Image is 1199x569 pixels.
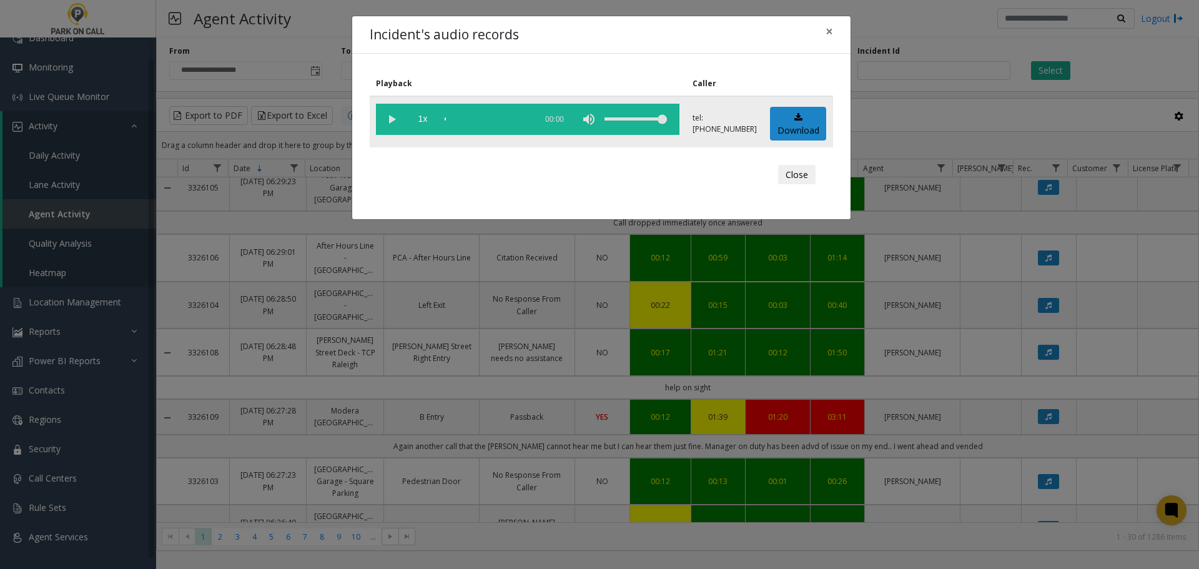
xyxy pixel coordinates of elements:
th: Caller [686,71,764,96]
span: playback speed button [407,104,438,135]
h4: Incident's audio records [370,25,519,45]
p: tel:[PHONE_NUMBER] [693,112,757,135]
button: Close [778,165,816,185]
th: Playback [370,71,686,96]
button: Close [817,16,842,47]
span: × [826,22,833,40]
div: volume level [604,104,667,135]
a: Download [770,107,826,141]
div: scrub bar [445,104,530,135]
